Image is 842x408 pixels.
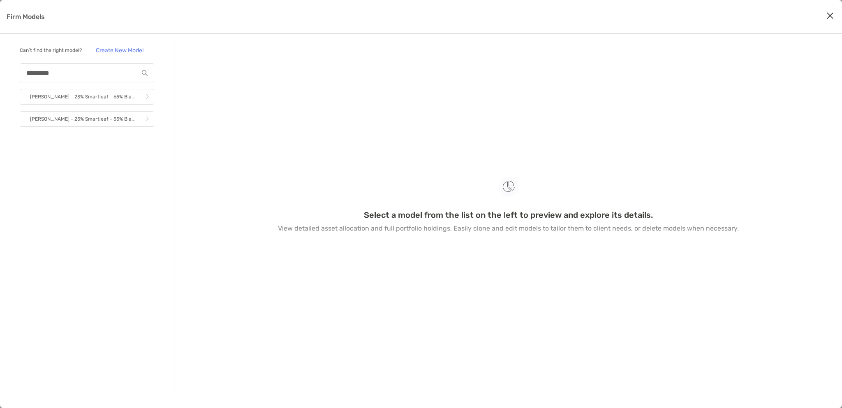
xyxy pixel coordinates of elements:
p: [PERSON_NAME] - 25% Smartleaf - 55% Blackrock 80/20 - 15% CCLFX - CPEFX 5% [30,114,135,124]
button: Close modal [824,10,836,22]
h3: Select a model from the list on the left to preview and explore its details. [364,210,653,220]
p: Can’t find the right model? [20,45,82,56]
p: Firm Models [7,12,45,22]
a: [PERSON_NAME] - 23% Smartleaf - 65% Blackrock 80/20 - 12% CCLFX [20,89,154,105]
a: [PERSON_NAME] - 25% Smartleaf - 55% Blackrock 80/20 - 15% CCLFX - CPEFX 5% [20,111,154,127]
p: [PERSON_NAME] - 23% Smartleaf - 65% Blackrock 80/20 - 12% CCLFX [30,92,135,102]
a: Create New Model [85,44,154,57]
p: View detailed asset allocation and full portfolio holdings. Easily clone and edit models to tailo... [278,223,739,233]
img: input icon [142,70,148,76]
